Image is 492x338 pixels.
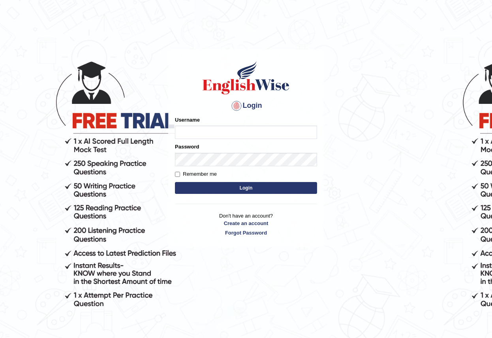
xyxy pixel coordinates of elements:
p: Don't have an account? [175,212,317,237]
img: Logo of English Wise sign in for intelligent practice with AI [201,60,291,96]
input: Remember me [175,172,180,177]
button: Login [175,182,317,194]
a: Create an account [175,220,317,227]
a: Forgot Password [175,229,317,237]
label: Username [175,116,200,124]
h4: Login [175,100,317,112]
label: Remember me [175,170,217,178]
label: Password [175,143,199,150]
